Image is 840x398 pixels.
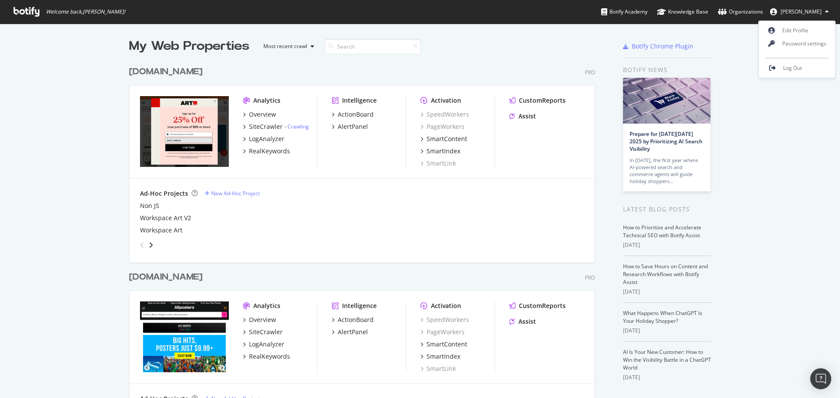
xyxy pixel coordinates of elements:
[519,301,566,310] div: CustomReports
[623,42,693,51] a: Botify Chrome Plugin
[129,66,206,78] a: [DOMAIN_NAME]
[427,147,460,156] div: SmartIndex
[205,190,260,197] a: New Ad-Hoc Project
[623,374,711,381] div: [DATE]
[148,241,154,249] div: angle-right
[140,301,229,372] img: allposters.com
[249,135,284,143] div: LogAnalyzer
[140,226,182,235] a: Workspace Art
[249,122,283,131] div: SiteCrawler
[325,39,421,54] input: Search
[129,271,206,284] a: [DOMAIN_NAME]
[623,309,702,325] a: What Happens When ChatGPT Is Your Holiday Shopper?
[249,110,276,119] div: Overview
[243,135,284,143] a: LogAnalyzer
[332,328,368,336] a: AlertPanel
[783,64,802,72] span: Log Out
[623,288,711,296] div: [DATE]
[129,66,203,78] div: [DOMAIN_NAME]
[623,348,711,371] a: AI Is Your New Customer: How to Win the Visibility Battle in a ChatGPT World
[332,122,368,131] a: AlertPanel
[243,122,309,131] a: SiteCrawler- Crawling
[623,224,701,239] a: How to Prioritize and Accelerate Technical SEO with Botify Assist
[420,315,469,324] a: SpeedWorkers
[601,7,647,16] div: Botify Academy
[256,39,318,53] button: Most recent crawl
[509,112,536,121] a: Assist
[332,315,374,324] a: ActionBoard
[253,96,280,105] div: Analytics
[518,317,536,326] div: Assist
[136,238,148,252] div: angle-left
[140,201,159,210] a: Non JS
[630,157,704,185] div: In [DATE], the first year where AI-powered search and commerce agents will guide holiday shoppers…
[243,340,284,349] a: LogAnalyzer
[129,38,249,55] div: My Web Properties
[140,189,188,198] div: Ad-Hoc Projects
[623,241,711,249] div: [DATE]
[420,340,467,349] a: SmartContent
[243,328,283,336] a: SiteCrawler
[342,301,377,310] div: Intelligence
[427,135,467,143] div: SmartContent
[420,352,460,361] a: SmartIndex
[585,69,595,76] div: Pro
[623,204,711,214] div: Latest Blog Posts
[342,96,377,105] div: Intelligence
[623,327,711,335] div: [DATE]
[211,190,260,197] div: New Ad-Hoc Project
[519,96,566,105] div: CustomReports
[287,123,309,130] a: Crawling
[763,5,836,19] button: [PERSON_NAME]
[263,44,307,49] div: Most recent crawl
[759,37,835,50] a: Password settings
[509,301,566,310] a: CustomReports
[140,214,191,222] div: Workspace Art V2
[623,263,708,286] a: How to Save Hours on Content and Research Workflows with Botify Assist
[632,42,693,51] div: Botify Chrome Plugin
[420,364,456,373] a: SmartLink
[129,271,203,284] div: [DOMAIN_NAME]
[780,8,822,15] span: Thomas Brodbeck
[623,65,711,75] div: Botify news
[332,110,374,119] a: ActionBoard
[243,315,276,324] a: Overview
[249,147,290,156] div: RealKeywords
[420,328,465,336] div: PageWorkers
[509,317,536,326] a: Assist
[509,96,566,105] a: CustomReports
[249,315,276,324] div: Overview
[243,110,276,119] a: Overview
[420,159,456,168] a: SmartLink
[249,340,284,349] div: LogAnalyzer
[338,110,374,119] div: ActionBoard
[338,315,374,324] div: ActionBoard
[249,352,290,361] div: RealKeywords
[243,352,290,361] a: RealKeywords
[657,7,708,16] div: Knowledge Base
[243,147,290,156] a: RealKeywords
[431,96,461,105] div: Activation
[810,368,831,389] div: Open Intercom Messenger
[420,110,469,119] a: SpeedWorkers
[284,123,309,130] div: -
[759,62,835,75] a: Log Out
[431,301,461,310] div: Activation
[46,8,125,15] span: Welcome back, [PERSON_NAME] !
[420,135,467,143] a: SmartContent
[630,130,703,152] a: Prepare for [DATE][DATE] 2025 by Prioritizing AI Search Visibility
[253,301,280,310] div: Analytics
[518,112,536,121] div: Assist
[249,328,283,336] div: SiteCrawler
[420,122,465,131] a: PageWorkers
[585,274,595,281] div: Pro
[338,328,368,336] div: AlertPanel
[623,78,710,124] img: Prepare for Black Friday 2025 by Prioritizing AI Search Visibility
[140,96,229,167] img: art.com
